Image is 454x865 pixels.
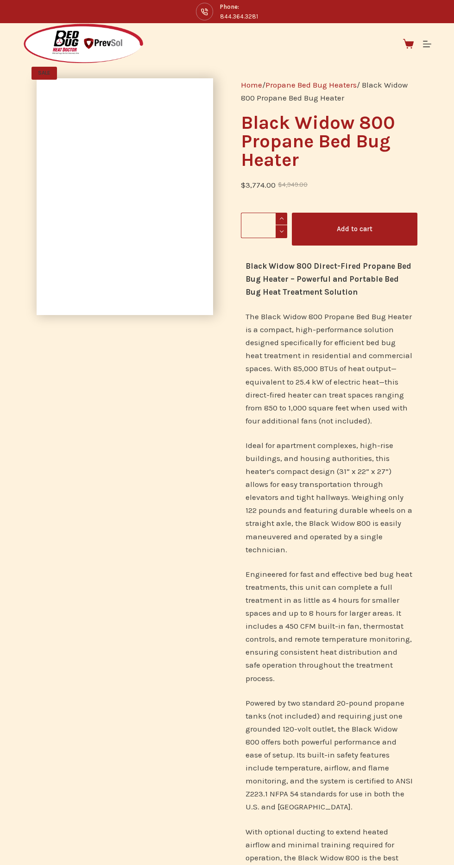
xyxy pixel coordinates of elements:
span: $ [241,180,246,189]
a: 844.364.3281 [220,13,258,20]
button: Add to cart [292,213,417,246]
input: Product quantity [241,213,287,238]
h1: Black Widow 800 Propane Bed Bug Heater [241,114,417,169]
nav: Breadcrumb [241,78,417,104]
p: Ideal for apartment complexes, high-rise buildings, and housing authorities, this heater’s compac... [246,439,413,556]
p: The Black Widow 800 Propane Bed Bug Heater is a compact, high-performance solution designed speci... [246,310,413,427]
span: $ [278,181,282,188]
a: Propane Bed Bug Heaters [265,80,357,89]
span: Phone: [220,2,258,12]
p: Powered by two standard 20-pound propane tanks (not included) and requiring just one grounded 120... [246,696,413,813]
span: SALE [32,67,57,80]
a: Home [241,80,262,89]
bdi: 4,949.00 [278,181,308,188]
img: Prevsol/Bed Bug Heat Doctor [23,23,144,64]
bdi: 3,774.00 [241,180,276,189]
p: Engineered for fast and effective bed bug heat treatments, this unit can complete a full treatmen... [246,568,413,684]
strong: Black Widow 800 Direct-Fired Propane Bed Bug Heater – Powerful and Portable Bed Bug Heat Treatmen... [246,261,411,297]
button: Menu [423,40,431,48]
